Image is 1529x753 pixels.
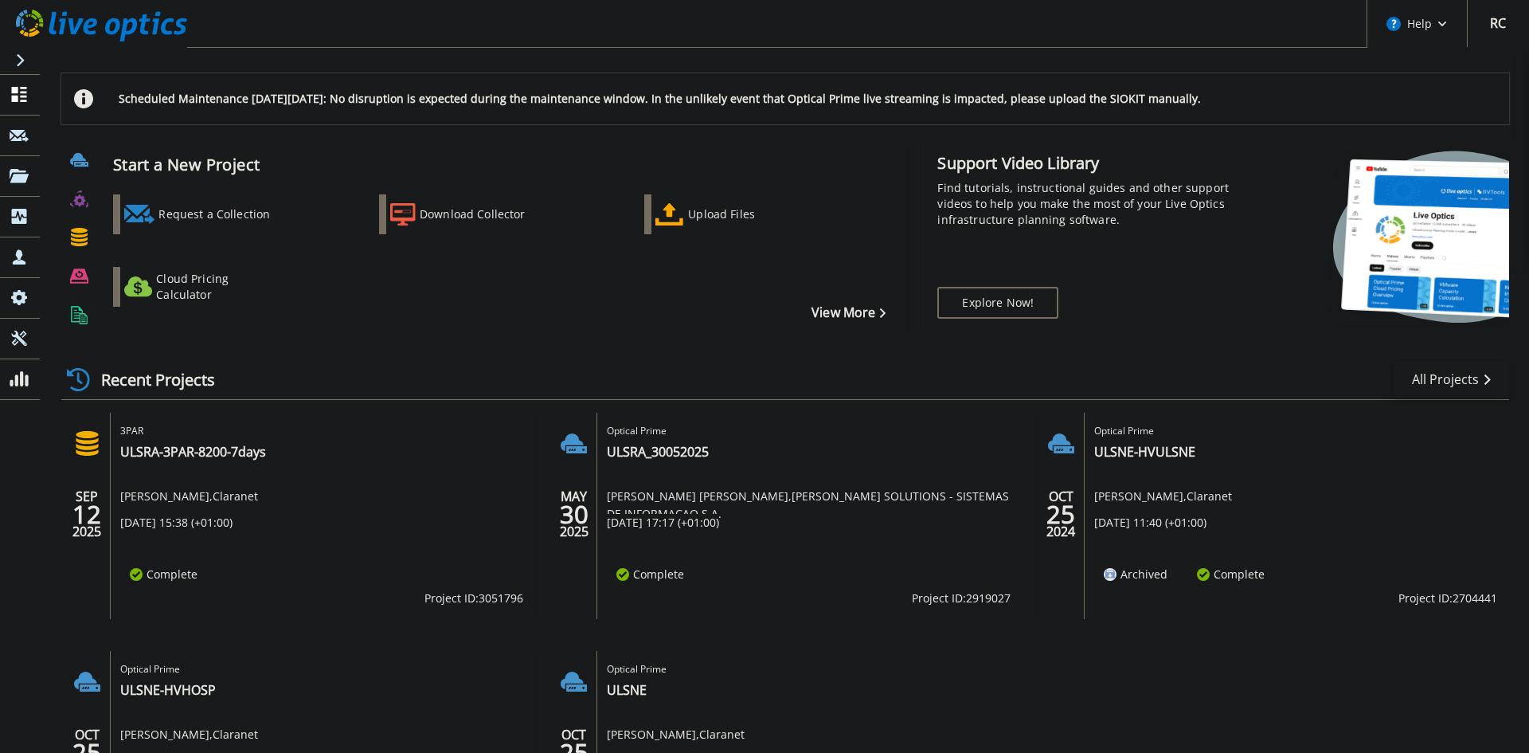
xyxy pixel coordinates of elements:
[1094,444,1195,460] a: ULSNE-HVULSNE
[120,563,209,586] span: Complete
[688,198,815,230] div: Upload Files
[937,287,1058,319] a: Explore Now!
[607,422,1012,440] span: Optical Prime
[607,514,719,531] span: [DATE] 17:17 (+01:00)
[1394,362,1509,398] a: All Projects
[156,271,284,303] div: Cloud Pricing Calculator
[644,194,822,234] a: Upload Files
[607,661,1012,678] span: Optical Prime
[113,156,886,174] h3: Start a New Project
[120,444,266,460] a: ULSRA-3PAR-8200-7days
[113,267,291,307] a: Cloud Pricing Calculator
[937,180,1237,228] div: Find tutorials, instructional guides and other support videos to help you make the most of your L...
[120,514,233,531] span: [DATE] 15:38 (+01:00)
[607,488,1022,523] span: [PERSON_NAME] [PERSON_NAME] , [PERSON_NAME] SOLUTIONS - SISTEMAS DE INFORMACAO S.A.
[120,661,526,678] span: Optical Prime
[113,194,291,234] a: Request a Collection
[1094,488,1232,505] span: [PERSON_NAME] , Claranet
[559,485,589,543] div: MAY 2025
[1094,514,1206,531] span: [DATE] 11:40 (+01:00)
[119,92,1201,105] p: Scheduled Maintenance [DATE][DATE]: No disruption is expected during the maintenance window. In t...
[72,508,101,521] span: 12
[1046,508,1075,521] span: 25
[1094,422,1500,440] span: Optical Prime
[1094,563,1179,586] span: Archived
[560,508,589,521] span: 30
[1490,17,1506,29] span: RC
[607,726,745,743] span: [PERSON_NAME] , Claranet
[120,726,258,743] span: [PERSON_NAME] , Claranet
[607,444,709,460] a: ULSRA_30052025
[1398,590,1497,607] span: Project ID: 2704441
[379,194,557,234] a: Download Collector
[120,488,258,505] span: [PERSON_NAME] , Claranet
[811,305,886,320] a: View More
[1046,485,1076,543] div: OCT 2024
[120,682,216,698] a: ULSNE-HVHOSP
[420,198,547,230] div: Download Collector
[607,563,696,586] span: Complete
[158,198,286,230] div: Request a Collection
[607,682,647,698] a: ULSNE
[1187,563,1277,586] span: Complete
[120,422,526,440] span: 3PAR
[72,485,102,543] div: SEP 2025
[912,590,1011,607] span: Project ID: 2919027
[937,153,1237,174] div: Support Video Library
[424,590,523,607] span: Project ID: 3051796
[61,360,237,399] div: Recent Projects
